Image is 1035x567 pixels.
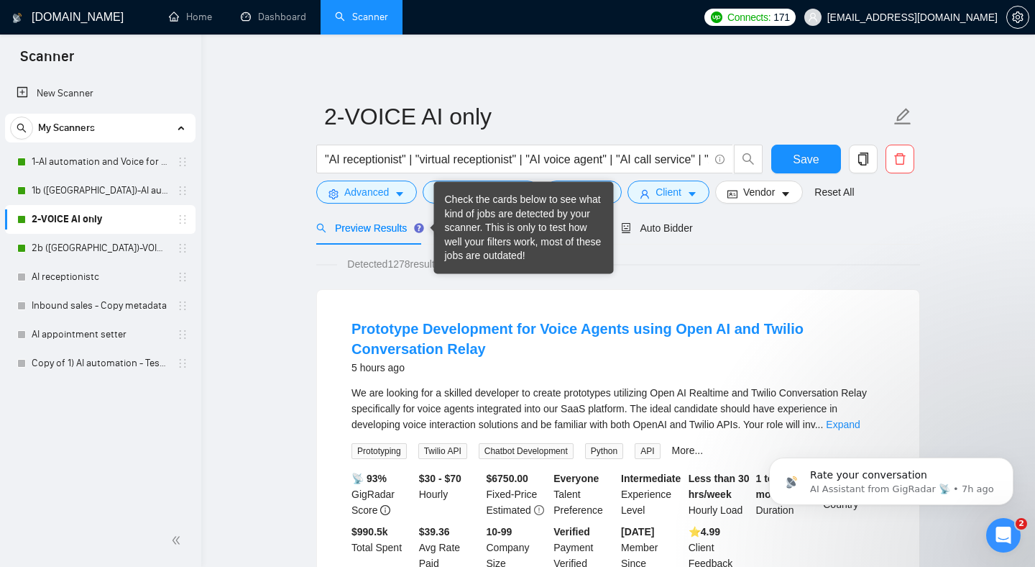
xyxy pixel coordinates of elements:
[715,155,724,164] span: info-circle
[29,27,52,50] img: logo
[72,435,144,492] button: Messages
[5,79,195,108] li: New Scanner
[826,419,860,430] a: Expand
[689,526,720,537] b: ⭐️ 4.99
[618,471,686,518] div: Experience Level
[534,505,544,515] span: exclamation-circle
[19,471,52,481] span: Home
[29,176,259,200] p: How can we help?
[29,313,240,328] div: Send us a message
[734,145,763,173] button: search
[479,443,574,459] span: Chatbot Development
[885,145,914,173] button: delete
[32,176,168,205] a: 1b ([GEOGRAPHIC_DATA])-AI automation and Voice for CRM & Booking
[351,321,804,357] a: Prototype Development for Voice Agents using Open AI and Twilio Conversation Relay
[177,185,188,196] span: holder
[64,266,91,281] div: Dima
[21,404,267,445] div: ✅ How To: Connect your agency to [DOMAIN_NAME]
[886,153,914,165] span: delete
[727,189,737,199] span: idcard
[487,473,528,484] b: $ 6750.00
[781,189,791,199] span: caret-down
[814,184,854,200] a: Reset All
[1006,6,1029,29] button: setting
[621,473,681,484] b: Intermediate
[241,11,306,23] a: dashboardDashboard
[545,181,622,204] button: folderJobscaret-down
[247,23,273,49] div: Close
[32,205,168,234] a: 2-VOICE AI only
[487,504,531,516] span: Estimated
[344,184,389,200] span: Advanced
[423,181,538,204] button: barsJob Categorycaret-down
[419,473,461,484] b: $30 - $70
[11,123,32,133] span: search
[793,150,819,168] span: Save
[177,358,188,369] span: holder
[735,153,762,165] span: search
[747,427,1035,528] iframe: Intercom notifications message
[585,443,623,459] span: Python
[177,156,188,168] span: holder
[771,145,841,173] button: Save
[553,473,599,484] b: Everyone
[10,117,33,140] button: search
[727,9,770,25] span: Connects:
[29,328,240,343] div: We typically reply in under a minute
[177,300,188,312] span: holder
[316,181,417,204] button: settingAdvancedcaret-down
[621,223,631,233] span: robot
[177,242,188,254] span: holder
[177,271,188,283] span: holder
[5,114,195,378] li: My Scanners
[815,419,824,430] span: ...
[29,409,241,440] div: ✅ How To: Connect your agency to [DOMAIN_NAME]
[32,291,168,320] a: Inbound sales - Copy metadata
[715,181,803,204] button: idcardVendorcaret-down
[418,443,467,459] span: Twilio API
[21,369,267,398] button: Search for help
[154,23,183,52] img: Profile image for Dima
[32,320,168,349] a: AI appointment setter
[627,181,709,204] button: userClientcaret-down
[177,329,188,340] span: holder
[808,12,818,22] span: user
[1007,12,1029,23] span: setting
[38,114,95,142] span: My Scanners
[29,102,259,176] p: Hi [EMAIL_ADDRESS][DOMAIN_NAME] 👋
[325,150,709,168] input: Search Freelance Jobs...
[1006,12,1029,23] a: setting
[29,230,258,245] div: Recent message
[445,193,603,263] div: Check the cards below to see what kind of jobs are detected by your scanner. This is only to test...
[416,471,484,518] div: Hourly
[351,385,885,432] div: We are looking for a skilled developer to create prototypes utilizing Open AI Realtime and Twilio...
[14,301,273,355] div: Send us a messageWe typically reply in under a minute
[17,79,184,108] a: New Scanner
[177,214,188,225] span: holder
[83,471,133,481] span: Messages
[551,471,618,518] div: Talent Preference
[640,189,650,199] span: user
[216,435,287,492] button: Help
[64,253,196,264] span: Rate your conversation
[349,471,416,518] div: GigRadar Score
[621,222,692,234] span: Auto Bidder
[15,240,272,293] div: Profile image for DimaRate your conversationDima•7h ago
[29,252,58,281] img: Profile image for Dima
[986,518,1021,553] iframe: To enrich screen reader interactions, please activate Accessibility in Grammarly extension settings
[240,471,263,481] span: Help
[316,222,420,234] span: Preview Results
[144,435,216,492] button: Tickets
[32,263,168,291] a: AI receptionistc
[316,223,326,233] span: search
[208,23,237,52] img: Profile image for Nazar
[335,11,388,23] a: searchScanner
[169,11,212,23] a: homeHome
[351,473,387,484] b: 📡 93%
[689,473,750,500] b: Less than 30 hrs/week
[337,256,519,272] span: Detected 1278 results (0.72 seconds)
[351,526,388,537] b: $ 990.5k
